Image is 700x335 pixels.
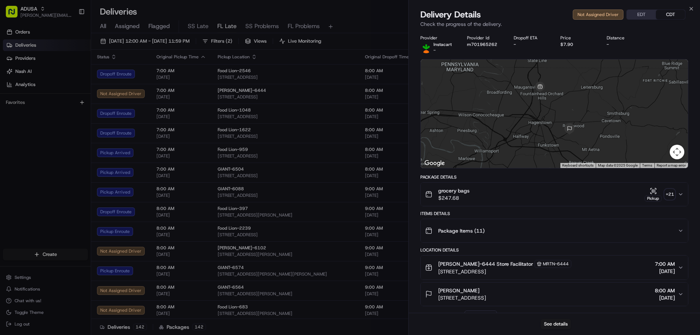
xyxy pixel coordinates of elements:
button: [PERSON_NAME][STREET_ADDRESS]8:00 AM[DATE] [421,283,688,306]
span: 8:00 AM [655,287,675,294]
span: grocery bags [438,187,470,194]
img: Google [423,159,447,168]
span: Knowledge Base [15,106,56,113]
button: grocery bags$247.68Pickup+21 [421,183,688,206]
span: [PERSON_NAME] [438,287,479,294]
div: Distance [607,35,642,41]
span: Instacart [433,42,452,47]
div: 📗 [7,106,13,112]
span: [STREET_ADDRESS] [438,294,486,301]
div: Location Details [420,247,688,253]
img: Nash [7,7,22,22]
a: Powered byPylon [51,123,88,129]
div: Start new chat [25,70,120,77]
button: Start new chat [124,72,133,81]
span: Package Items ( 11 ) [438,227,485,234]
p: Check the progress of the delivery. [420,20,688,28]
div: Delivery Activity [420,312,460,318]
span: 7:00 AM [655,260,675,268]
div: Price [560,35,595,41]
button: EDT [627,10,656,19]
div: Items Details [420,211,688,217]
button: Add Event [464,311,497,319]
span: [PERSON_NAME]-6444 Store Facilitator [438,260,533,268]
button: See details [541,319,571,329]
span: Delivery Details [420,9,481,20]
span: Map data ©2025 Google [598,163,638,167]
span: API Documentation [69,106,117,113]
button: Keyboard shortcuts [562,163,594,168]
div: We're available if you need us! [25,77,92,83]
button: CDT [656,10,685,19]
button: Pickup [645,187,662,202]
button: Package Items (11) [421,219,688,242]
a: Open this area in Google Maps (opens a new window) [423,159,447,168]
button: m701965262 [467,42,497,47]
div: - [514,42,549,47]
a: 📗Knowledge Base [4,103,59,116]
img: profile_instacart_ahold_partner.png [420,42,432,53]
button: Map camera controls [670,145,684,159]
div: Provider [420,35,455,41]
span: [DATE] [655,294,675,301]
div: $7.90 [560,42,595,47]
span: Pylon [73,124,88,129]
div: 💻 [62,106,67,112]
a: 💻API Documentation [59,103,120,116]
div: - [607,42,642,47]
div: Provider Id [467,35,502,41]
span: MRTN-6444 [543,261,569,267]
span: [STREET_ADDRESS] [438,268,571,275]
span: - [433,47,436,53]
img: 1736555255976-a54dd68f-1ca7-489b-9aae-adbdc363a1c4 [7,70,20,83]
div: Pickup [645,195,662,202]
span: $247.68 [438,194,470,202]
div: + 21 [665,189,675,199]
span: [DATE] [655,268,675,275]
input: Clear [19,47,120,55]
div: Package Details [420,174,688,180]
p: Welcome 👋 [7,29,133,41]
button: Pickup+21 [645,187,675,202]
div: Dropoff ETA [514,35,549,41]
a: Report a map error [657,163,686,167]
a: Terms [642,163,652,167]
button: [PERSON_NAME]-6444 Store FacilitatorMRTN-6444[STREET_ADDRESS]7:00 AM[DATE] [421,256,688,280]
